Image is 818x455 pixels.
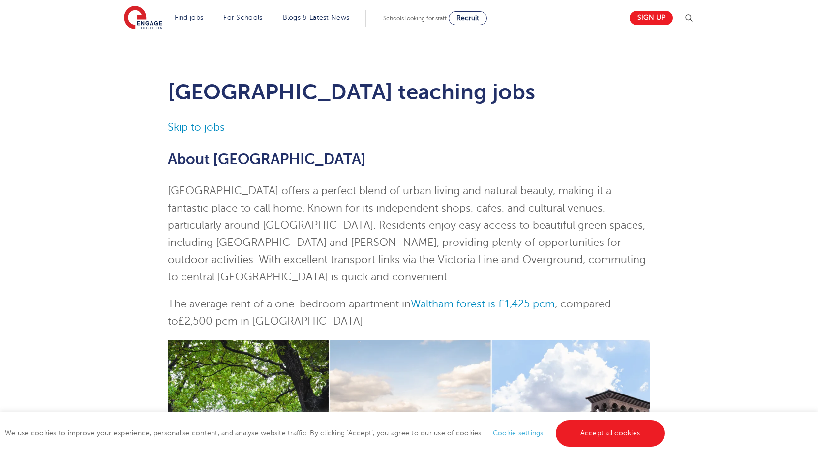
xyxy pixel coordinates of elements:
[168,121,225,133] a: Skip to jobs
[178,315,363,327] span: £2,500 pcm in [GEOGRAPHIC_DATA]
[223,14,262,21] a: For Schools
[168,182,650,286] p: [GEOGRAPHIC_DATA] offers a perfect blend of urban living and natural beauty, making it a fantasti...
[124,6,162,30] img: Engage Education
[283,14,350,21] a: Blogs & Latest News
[175,14,204,21] a: Find jobs
[383,15,447,22] span: Schools looking for staff
[449,11,487,25] a: Recruit
[5,429,667,437] span: We use cookies to improve your experience, personalise content, and analyse website traffic. By c...
[411,298,555,310] a: Waltham forest is £1,425 pcm
[168,151,366,168] span: About [GEOGRAPHIC_DATA]
[168,298,411,310] span: The average rent of a one-bedroom apartment in
[630,11,673,25] a: Sign up
[493,429,544,437] a: Cookie settings
[168,80,650,104] h1: [GEOGRAPHIC_DATA] teaching jobs
[456,14,479,22] span: Recruit
[556,420,665,447] a: Accept all cookies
